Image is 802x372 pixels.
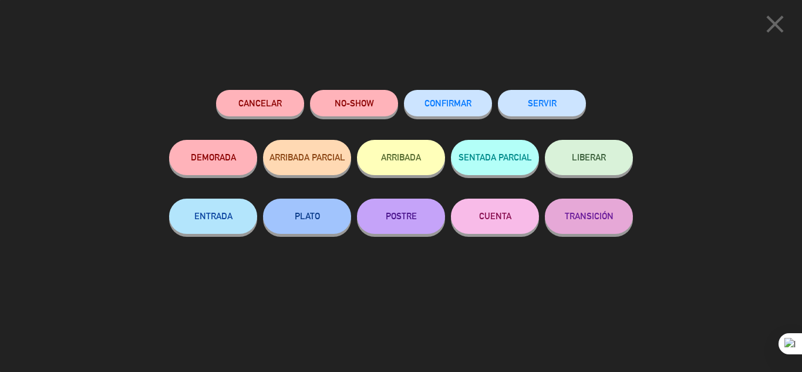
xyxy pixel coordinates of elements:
[263,140,351,175] button: ARRIBADA PARCIAL
[169,199,257,234] button: ENTRADA
[451,199,539,234] button: CUENTA
[263,199,351,234] button: PLATO
[357,140,445,175] button: ARRIBADA
[760,9,790,39] i: close
[545,199,633,234] button: TRANSICIÓN
[451,140,539,175] button: SENTADA PARCIAL
[545,140,633,175] button: LIBERAR
[169,140,257,175] button: DEMORADA
[498,90,586,116] button: SERVIR
[216,90,304,116] button: Cancelar
[357,199,445,234] button: POSTRE
[424,98,471,108] span: CONFIRMAR
[757,9,793,43] button: close
[269,152,345,162] span: ARRIBADA PARCIAL
[310,90,398,116] button: NO-SHOW
[404,90,492,116] button: CONFIRMAR
[572,152,606,162] span: LIBERAR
